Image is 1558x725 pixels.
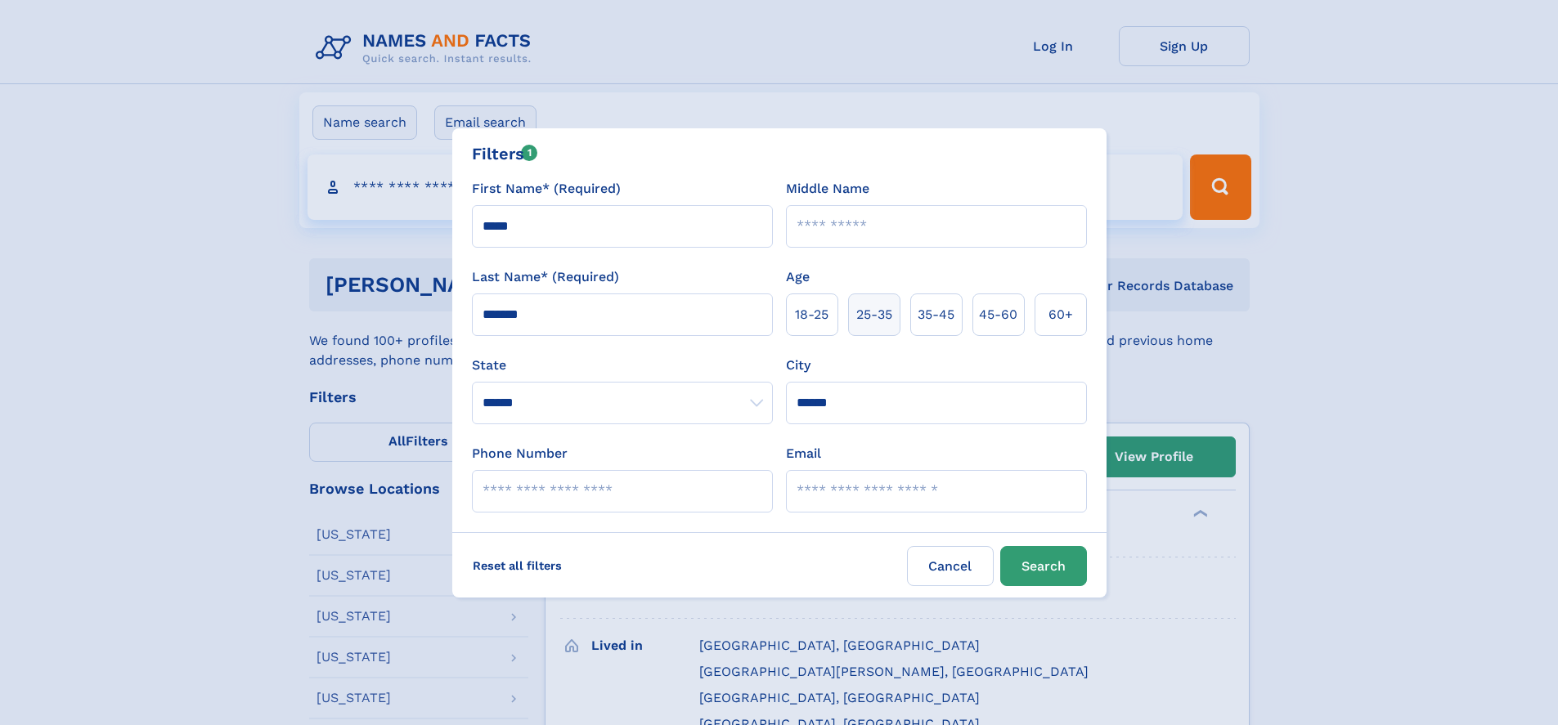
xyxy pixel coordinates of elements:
label: Reset all filters [462,546,572,585]
span: 60+ [1048,305,1073,324]
span: 18‑25 [795,305,828,324]
label: Phone Number [472,444,568,463]
label: Age [786,267,810,287]
label: Email [786,444,821,463]
button: Search [1000,546,1087,586]
label: State [472,356,773,375]
label: Cancel [907,546,994,586]
label: Last Name* (Required) [472,267,619,287]
label: First Name* (Required) [472,179,621,199]
div: Filters [472,141,538,166]
label: Middle Name [786,179,869,199]
span: 45‑60 [979,305,1017,324]
span: 25‑35 [856,305,892,324]
label: City [786,356,810,375]
span: 35‑45 [918,305,954,324]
